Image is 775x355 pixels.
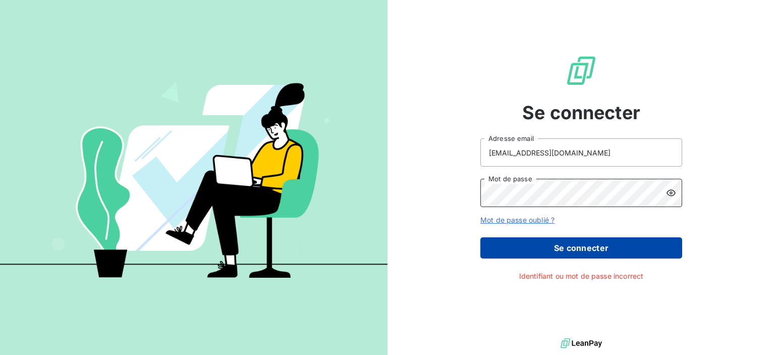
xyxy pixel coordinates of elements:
[561,336,602,351] img: logo
[480,216,555,224] a: Mot de passe oublié ?
[480,237,682,259] button: Se connecter
[565,55,597,87] img: Logo LeanPay
[480,138,682,167] input: placeholder
[519,271,644,281] span: Identifiant ou mot de passe incorrect
[522,99,640,126] span: Se connecter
